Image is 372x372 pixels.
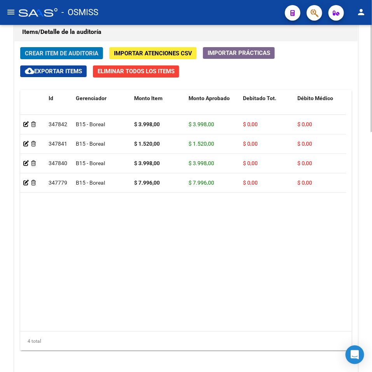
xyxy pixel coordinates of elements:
span: B15 - Boreal [76,180,105,186]
mat-icon: menu [6,7,16,17]
div: Open Intercom Messenger [346,346,364,364]
span: $ 3.998,00 [189,160,214,166]
span: Gerenciador [76,95,107,101]
span: $ 0,00 [297,180,312,186]
div: 4 total [20,331,352,351]
button: Eliminar Todos los Items [93,65,179,78]
span: $ 3.998,00 [189,121,214,127]
span: 347841 [49,141,67,147]
mat-icon: cloud_download [25,66,34,76]
span: $ 0,00 [243,141,258,147]
h1: Items/Detalle de la auditoría [22,26,350,38]
span: 347779 [49,180,67,186]
span: Debitado Tot. [243,95,276,101]
span: $ 7.996,00 [189,180,214,186]
span: B15 - Boreal [76,141,105,147]
button: Importar Prácticas [203,47,275,59]
span: $ 0,00 [243,160,258,166]
mat-icon: person [356,7,366,17]
span: 347842 [49,121,67,127]
span: $ 0,00 [297,160,312,166]
span: Crear Item de Auditoria [25,50,98,57]
span: Débito Médico [297,95,333,101]
span: B15 - Boreal [76,160,105,166]
datatable-header-cell: Debitado Tot. [240,90,294,124]
span: 347840 [49,160,67,166]
span: Monto Aprobado [189,95,230,101]
datatable-header-cell: Monto Aprobado [185,90,240,124]
span: $ 0,00 [243,121,258,127]
span: Exportar Items [25,68,82,75]
span: $ 1.520,00 [189,141,214,147]
datatable-header-cell: Id [45,90,73,124]
span: Monto Item [134,95,162,101]
strong: $ 1.520,00 [134,141,160,147]
span: Importar Atenciones CSV [114,50,192,57]
span: Id [49,95,53,101]
strong: $ 7.996,00 [134,180,160,186]
strong: $ 3.998,00 [134,160,160,166]
datatable-header-cell: Monto Item [131,90,185,124]
span: $ 0,00 [297,141,312,147]
button: Importar Atenciones CSV [109,47,197,59]
button: Crear Item de Auditoria [20,47,103,59]
span: Eliminar Todos los Items [98,68,175,75]
datatable-header-cell: Gerenciador [73,90,131,124]
span: - OSMISS [61,4,98,21]
span: $ 0,00 [243,180,258,186]
button: Exportar Items [20,65,87,77]
span: B15 - Boreal [76,121,105,127]
span: Importar Prácticas [208,49,270,56]
strong: $ 3.998,00 [134,121,160,127]
span: $ 0,00 [297,121,312,127]
datatable-header-cell: Débito Médico [294,90,349,124]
